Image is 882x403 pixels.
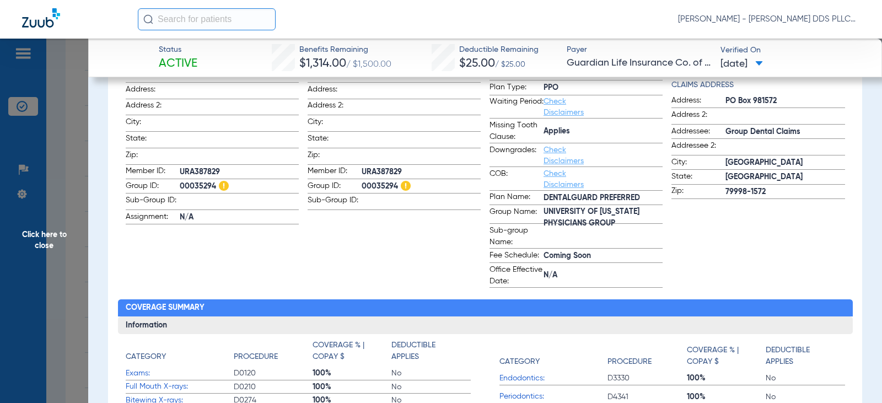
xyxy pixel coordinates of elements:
[126,381,234,393] span: Full Mouth X-rays:
[126,84,180,99] span: Address:
[308,116,362,131] span: City:
[126,180,180,194] span: Group ID:
[567,56,711,70] span: Guardian Life Insurance Co. of America
[126,133,180,148] span: State:
[391,340,465,363] h4: Deductible Applies
[362,166,481,178] span: URA387829
[234,351,278,363] h4: Procedure
[180,212,299,223] span: N/A
[490,144,544,166] span: Downgrades:
[346,60,391,69] span: / $1,500.00
[607,340,686,372] app-breakdown-title: Procedure
[459,58,495,69] span: $25.00
[391,368,470,379] span: No
[607,356,652,368] h4: Procedure
[766,391,845,402] span: No
[766,373,845,384] span: No
[126,100,180,115] span: Address 2:
[725,126,845,138] span: Group Dental Claims
[126,195,180,209] span: Sub-Group ID:
[308,84,362,99] span: Address:
[126,165,180,179] span: Member ID:
[308,149,362,164] span: Zip:
[544,82,663,94] span: PPO
[544,250,663,262] span: Coming Soon
[362,181,481,192] span: 00035294
[234,340,313,367] app-breakdown-title: Procedure
[671,95,725,108] span: Address:
[495,61,525,68] span: / $25.00
[490,250,544,263] span: Fee Schedule:
[687,340,766,372] app-breakdown-title: Coverage % | Copay $
[308,180,362,194] span: Group ID:
[725,186,845,198] span: 79998-1572
[234,368,313,379] span: D0120
[687,373,766,384] span: 100%
[607,391,686,402] span: D4341
[499,340,607,372] app-breakdown-title: Category
[299,44,391,56] span: Benefits Remaining
[490,120,544,143] span: Missing Tooth Clause:
[313,381,391,393] span: 100%
[687,345,760,368] h4: Coverage % | Copay $
[544,170,584,189] a: Check Disclaimers
[827,350,882,403] iframe: Chat Widget
[219,181,229,191] img: Hazard
[671,109,725,124] span: Address 2:
[159,44,197,56] span: Status
[490,225,544,248] span: Sub-group Name:
[544,212,663,223] span: UNIVERSITY OF [US_STATE] PHYSICIANS GROUP
[671,171,725,184] span: State:
[544,146,584,165] a: Check Disclaimers
[490,264,544,287] span: Office Effective Date:
[118,316,853,334] h3: Information
[607,373,686,384] span: D3330
[391,340,470,367] app-breakdown-title: Deductible Applies
[671,126,725,139] span: Addressee:
[499,373,607,384] span: Endodontics:
[490,82,544,95] span: Plan Type:
[308,133,362,148] span: State:
[308,195,362,209] span: Sub-Group ID:
[725,157,845,169] span: [GEOGRAPHIC_DATA]
[490,168,544,190] span: COB:
[544,270,663,281] span: N/A
[126,149,180,164] span: Zip:
[678,14,860,25] span: [PERSON_NAME] - [PERSON_NAME] DDS PLLC
[766,340,845,372] app-breakdown-title: Deductible Applies
[544,126,663,137] span: Applies
[126,211,180,224] span: Assignment:
[391,381,470,393] span: No
[313,340,391,367] app-breakdown-title: Coverage % | Copay $
[180,181,299,192] span: 00035294
[499,356,540,368] h4: Category
[143,14,153,24] img: Search Icon
[459,44,539,56] span: Deductible Remaining
[720,45,864,56] span: Verified On
[544,98,584,116] a: Check Disclaimers
[126,368,234,379] span: Exams:
[22,8,60,28] img: Zuub Logo
[725,95,845,107] span: PO Box 981572
[687,391,766,402] span: 100%
[138,8,276,30] input: Search for patients
[159,56,197,72] span: Active
[313,340,386,363] h4: Coverage % | Copay $
[544,192,663,204] span: DENTALGUARD PREFERRED
[234,381,313,393] span: D0210
[490,191,544,205] span: Plan Name:
[671,140,725,155] span: Addressee 2:
[671,157,725,170] span: City:
[180,166,299,178] span: URA387829
[567,44,711,56] span: Payer
[299,58,346,69] span: $1,314.00
[671,79,845,91] h4: Claims Address
[490,206,544,224] span: Group Name:
[725,171,845,183] span: [GEOGRAPHIC_DATA]
[671,185,725,198] span: Zip:
[308,165,362,179] span: Member ID:
[499,391,607,402] span: Periodontics:
[126,116,180,131] span: City:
